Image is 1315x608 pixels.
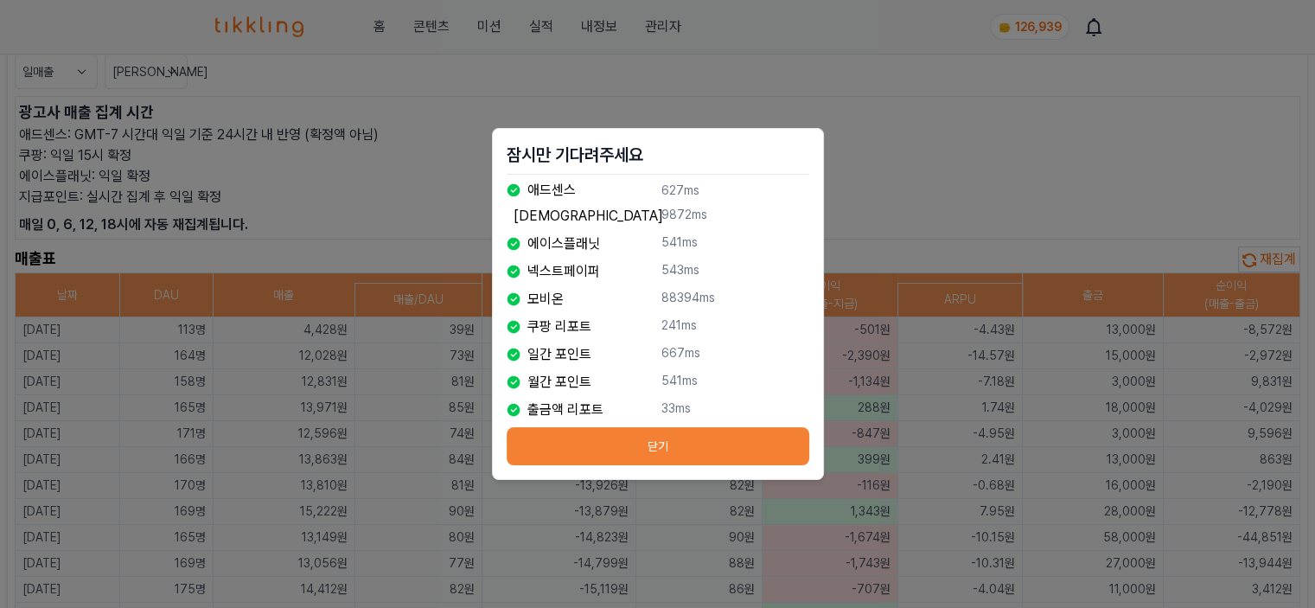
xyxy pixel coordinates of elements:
[661,206,809,227] p: 9872ms
[527,344,591,365] p: 일간 포인트
[661,261,809,282] p: 543ms
[661,234,809,254] p: 541ms
[661,400,809,420] p: 33ms
[527,372,591,393] p: 월간 포인트
[527,234,600,254] p: 에이스플래닛
[507,143,809,167] h2: 잠시만 기다려주세요
[507,427,809,465] button: 닫기
[661,182,809,199] p: 627ms
[661,344,809,365] p: 667ms
[527,180,576,201] p: 애드센스
[514,206,663,227] p: [DEMOGRAPHIC_DATA]
[661,372,809,393] p: 541ms
[527,400,603,420] p: 출금액 리포트
[527,317,591,337] p: 쿠팡 리포트
[661,289,809,310] p: 88394ms
[527,261,600,282] p: 넥스트페이퍼
[661,317,809,337] p: 241ms
[527,289,564,310] p: 모비온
